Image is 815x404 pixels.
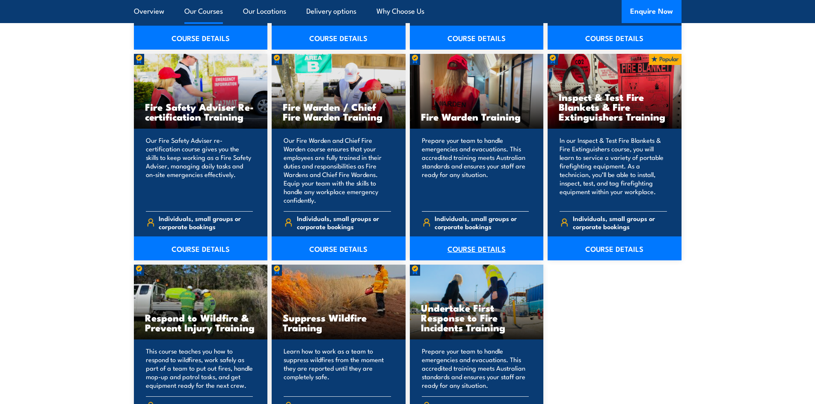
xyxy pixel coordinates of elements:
h3: Inspect & Test Fire Blankets & Fire Extinguishers Training [559,92,670,121]
h3: Fire Warden Training [421,112,533,121]
a: COURSE DETAILS [410,236,544,260]
a: COURSE DETAILS [548,26,682,50]
a: COURSE DETAILS [410,26,544,50]
a: COURSE DETAILS [134,26,268,50]
a: COURSE DETAILS [134,236,268,260]
p: Learn how to work as a team to suppress wildfires from the moment they are reported until they ar... [284,347,391,389]
p: Prepare your team to handle emergencies and evacuations. This accredited training meets Australia... [422,347,529,389]
h3: Respond to Wildfire & Prevent Injury Training [145,313,257,332]
p: Our Fire Warden and Chief Fire Warden course ensures that your employees are fully trained in the... [284,136,391,204]
h3: Undertake First Response to Fire Incidents Training [421,303,533,332]
p: Our Fire Safety Adviser re-certification course gives you the skills to keep working as a Fire Sa... [146,136,253,204]
a: COURSE DETAILS [272,236,406,260]
p: In our Inspect & Test Fire Blankets & Fire Extinguishers course, you will learn to service a vari... [560,136,667,204]
span: Individuals, small groups or corporate bookings [435,214,529,230]
h3: Fire Warden / Chief Fire Warden Training [283,102,394,121]
span: Individuals, small groups or corporate bookings [573,214,667,230]
h3: Fire Safety Adviser Re-certification Training [145,102,257,121]
a: COURSE DETAILS [548,236,682,260]
h3: Suppress Wildfire Training [283,313,394,332]
a: COURSE DETAILS [272,26,406,50]
span: Individuals, small groups or corporate bookings [297,214,391,230]
span: Individuals, small groups or corporate bookings [159,214,253,230]
p: Prepare your team to handle emergencies and evacuations. This accredited training meets Australia... [422,136,529,204]
p: This course teaches you how to respond to wildfires, work safely as part of a team to put out fir... [146,347,253,389]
